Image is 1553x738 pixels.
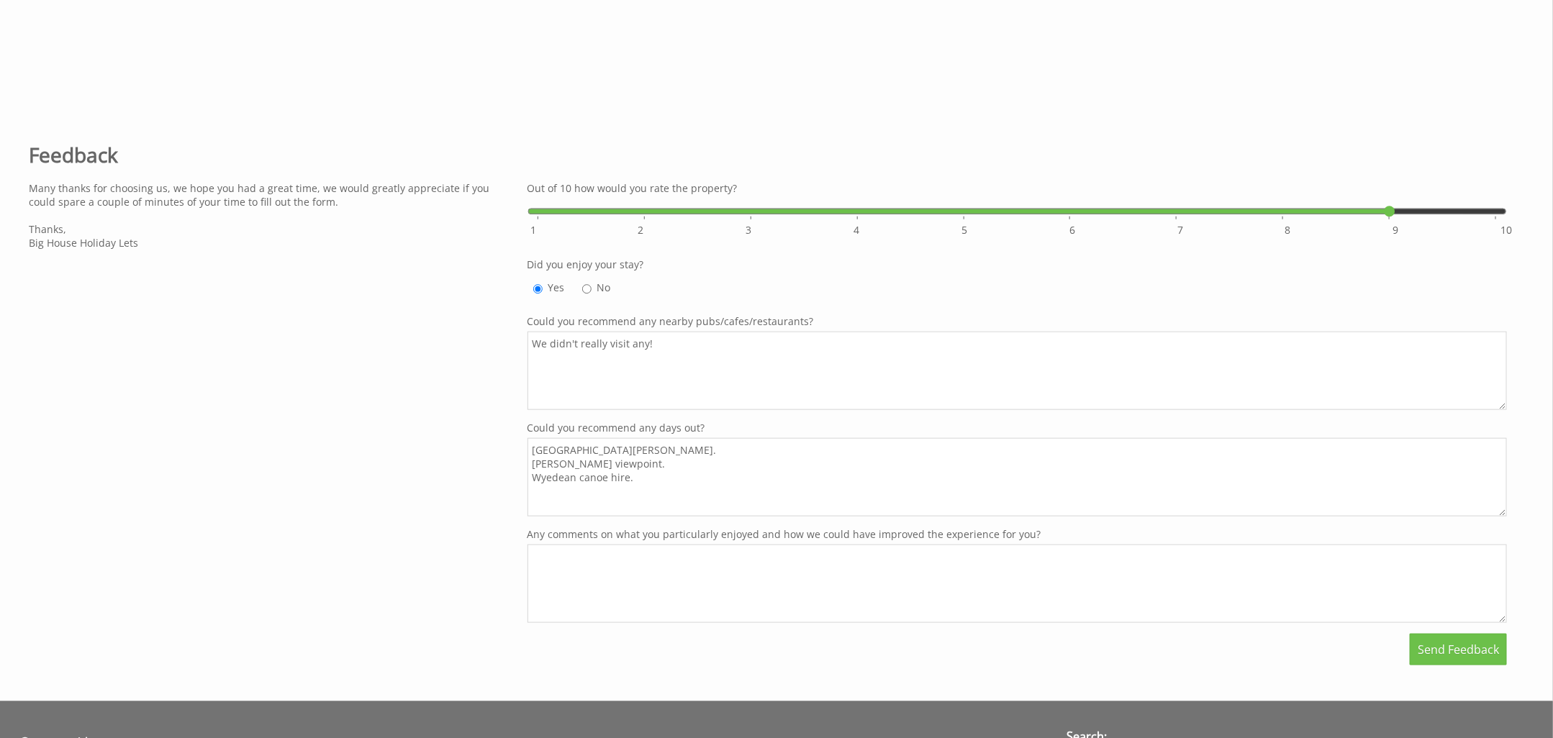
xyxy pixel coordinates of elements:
[528,314,1507,328] label: Could you recommend any nearby pubs/cafes/restaurants?
[528,258,1507,271] label: Did you enjoy your stay?
[1418,642,1499,657] span: Send Feedback
[1410,634,1507,665] button: Send Feedback
[29,181,510,250] p: Many thanks for choosing us, we hope you had a great time, we would greatly appreciate if you cou...
[528,527,1507,541] label: Any comments on what you particularly enjoyed and how we could have improved the experience for you?
[29,141,1507,168] h1: Feedback
[528,181,1507,195] label: Out of 10 how would you rate the property?
[592,281,617,294] label: No
[528,421,1507,434] label: Could you recommend any days out?
[543,281,571,294] label: Yes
